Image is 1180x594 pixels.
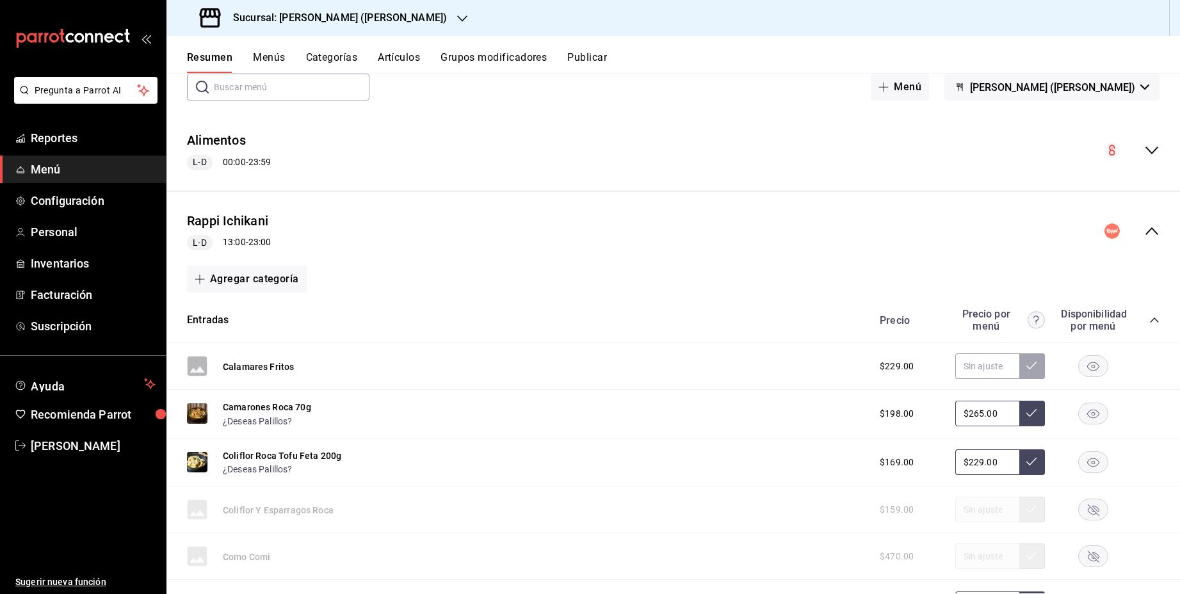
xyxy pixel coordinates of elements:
span: L-D [188,156,211,169]
span: Suscripción [31,317,156,335]
button: Pregunta a Parrot AI [14,77,158,104]
span: $229.00 [880,360,914,373]
button: Menú [871,74,929,100]
span: $169.00 [880,456,914,469]
div: Precio [867,314,949,326]
div: collapse-menu-row [166,121,1180,181]
span: [PERSON_NAME] ([PERSON_NAME]) [970,81,1135,93]
input: Buscar menú [214,74,369,100]
img: Preview [187,403,207,424]
span: L-D [188,236,211,250]
button: Entradas [187,313,229,328]
button: ¿Deseas Palillos? [223,415,293,428]
span: Recomienda Parrot [31,406,156,423]
span: Menú [31,161,156,178]
button: [PERSON_NAME] ([PERSON_NAME]) [944,74,1160,100]
button: open_drawer_menu [141,33,151,44]
span: [PERSON_NAME] [31,437,156,454]
div: collapse-menu-row [166,202,1180,261]
button: Grupos modificadores [440,51,547,73]
span: Personal [31,223,156,241]
input: Sin ajuste [955,401,1019,426]
button: Publicar [567,51,607,73]
span: $198.00 [880,407,914,421]
a: Pregunta a Parrot AI [9,93,158,106]
span: Pregunta a Parrot AI [35,84,138,97]
button: ¿Deseas Palillos? [223,463,293,476]
div: Precio por menú [955,308,1045,332]
button: collapse-category-row [1149,315,1160,325]
button: Calamares Fritos [223,360,294,373]
span: Reportes [31,129,156,147]
div: 13:00 - 23:00 [187,235,271,250]
span: Inventarios [31,255,156,272]
button: Agregar categoría [187,266,307,293]
button: Alimentos [187,131,246,150]
button: Resumen [187,51,232,73]
input: Sin ajuste [955,449,1019,475]
div: Disponibilidad por menú [1061,308,1125,332]
span: Configuración [31,192,156,209]
input: Sin ajuste [955,353,1019,379]
h3: Sucursal: [PERSON_NAME] ([PERSON_NAME]) [223,10,447,26]
button: Camarones Roca 70g [223,401,311,413]
div: navigation tabs [187,51,1180,73]
span: Ayuda [31,376,139,392]
button: Artículos [378,51,420,73]
span: Sugerir nueva función [15,575,156,589]
img: Preview [187,452,207,472]
button: Coliflor Roca Tofu Feta 200g [223,449,341,462]
span: Facturación [31,286,156,303]
button: Categorías [306,51,358,73]
button: Menús [253,51,285,73]
div: 00:00 - 23:59 [187,155,271,170]
button: Rappi Ichikani [187,212,268,230]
